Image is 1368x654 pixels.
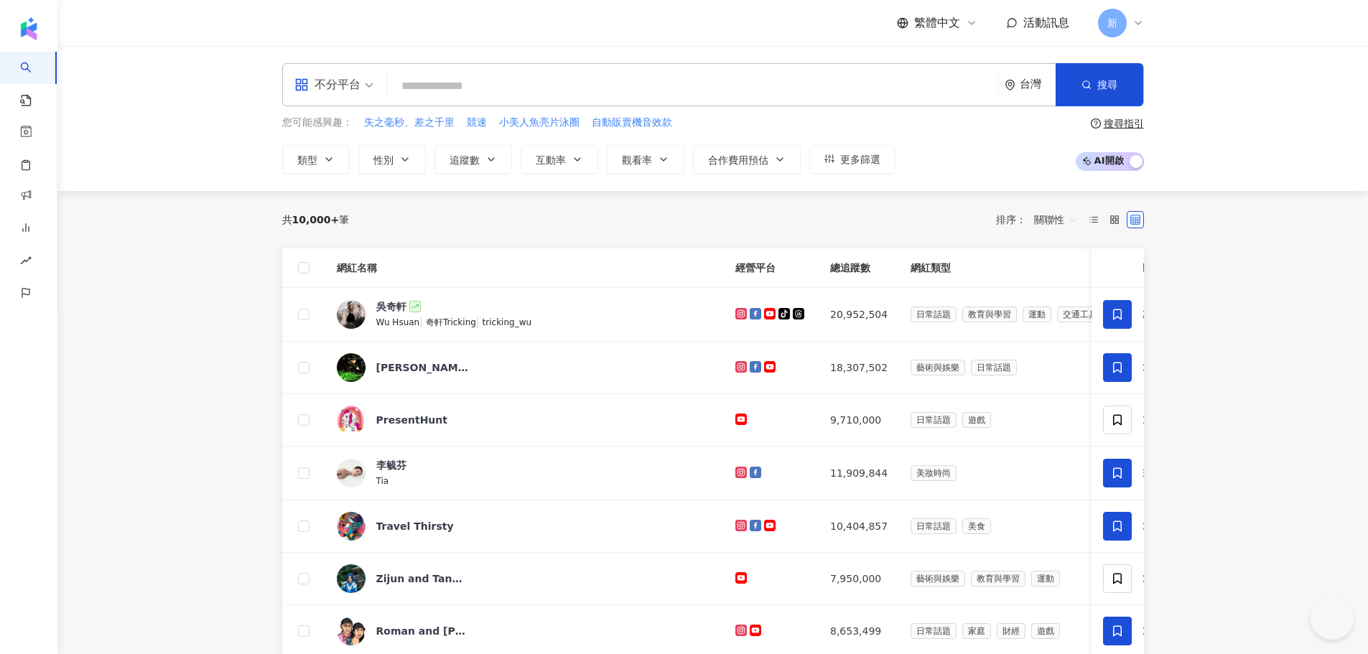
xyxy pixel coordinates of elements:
img: KOL Avatar [337,406,366,434]
img: KOL Avatar [337,459,366,487]
img: KOL Avatar [337,300,366,329]
span: 類型 [297,154,317,166]
span: 自動販賣機音效款 [592,116,672,130]
span: 日常話題 [911,518,957,534]
iframe: Help Scout Beacon - Open [1311,597,1354,640]
th: 總追蹤數 [819,248,899,288]
a: search [20,52,49,108]
th: 網紅名稱 [325,248,725,288]
div: 吳奇軒 [376,299,406,314]
span: 互動率 [536,154,566,166]
span: 日常話題 [911,412,957,428]
button: 類型 [282,145,350,174]
button: 自動販賣機音效款 [591,115,673,131]
div: Roman and [PERSON_NAME] [376,624,470,638]
th: 網紅類型 [899,248,1120,288]
span: 性別 [373,154,394,166]
span: 搜尋 [1097,79,1117,90]
div: Zijun and Tang San [376,571,470,586]
span: tricking_wu [483,317,532,327]
div: 不分平台 [294,73,360,96]
span: | [419,316,426,327]
button: 競速 [466,115,488,131]
a: KOL Avatar李毓芬Tia [337,458,713,488]
a: KOL AvatarTravel Thirsty [337,512,713,541]
button: 小美人魚亮片泳圈 [498,115,580,131]
img: KOL Avatar [337,564,366,593]
span: 您可能感興趣： [282,116,353,130]
img: KOL Avatar [337,512,366,541]
span: 交通工具 [1057,307,1103,322]
button: 搜尋 [1056,63,1143,106]
span: Tia [376,476,389,486]
div: 共 筆 [282,214,350,225]
span: 遊戲 [962,412,991,428]
span: environment [1005,80,1015,90]
td: 7,950,000 [819,553,899,605]
div: 排序： [996,208,1085,231]
span: 奇軒Tricking [426,317,476,327]
td: 18,307,502 [819,342,899,394]
span: 美妝時尚 [911,465,957,481]
img: logo icon [17,17,40,40]
span: 新 [1107,15,1117,31]
span: rise [20,246,32,279]
img: KOL Avatar [337,617,366,645]
span: 藝術與娛樂 [911,360,965,375]
span: 10,000+ [292,214,340,225]
div: [PERSON_NAME] [PERSON_NAME] [376,360,470,375]
span: 小美人魚亮片泳圈 [499,116,580,130]
span: 活動訊息 [1023,16,1069,29]
span: 日常話題 [911,623,957,639]
span: 日常話題 [911,307,957,322]
span: 財經 [997,623,1025,639]
span: 關聯性 [1034,208,1077,231]
a: KOL AvatarPresentHunt [337,406,713,434]
button: 互動率 [521,145,598,174]
td: 11,909,844 [819,447,899,500]
span: 運動 [1031,571,1060,587]
span: 繁體中文 [914,15,960,31]
a: KOL Avatar吳奇軒Wu Hsuan|奇軒Tricking|tricking_wu [337,299,713,330]
div: PresentHunt [376,413,448,427]
td: 9,710,000 [819,394,899,447]
button: 失之毫秒、差之千里 [363,115,455,131]
span: 合作費用預估 [708,154,768,166]
a: KOL AvatarRoman and [PERSON_NAME] [337,617,713,645]
a: KOL Avatar[PERSON_NAME] [PERSON_NAME] [337,353,713,382]
button: 合作費用預估 [693,145,801,174]
td: 10,404,857 [819,500,899,553]
span: question-circle [1091,118,1101,129]
button: 更多篩選 [809,145,895,174]
div: 李毓芬 [376,458,406,472]
span: 家庭 [962,623,991,639]
span: 競速 [467,116,487,130]
span: 日常話題 [971,360,1017,375]
div: Travel Thirsty [376,519,454,533]
button: 性別 [358,145,426,174]
span: 更多篩選 [840,154,880,165]
img: KOL Avatar [337,353,366,382]
span: 失之毫秒、差之千里 [364,116,455,130]
span: 教育與學習 [971,571,1025,587]
span: 教育與學習 [962,307,1017,322]
th: 經營平台 [724,248,819,288]
span: 遊戲 [1031,623,1060,639]
span: | [476,316,483,327]
div: 台灣 [1020,78,1056,90]
span: 美食 [962,518,991,534]
span: 觀看率 [622,154,652,166]
a: KOL AvatarZijun and Tang San [337,564,713,593]
span: Wu Hsuan [376,317,420,327]
button: 觀看率 [607,145,684,174]
span: 追蹤數 [450,154,480,166]
div: 搜尋指引 [1104,118,1144,129]
button: 追蹤數 [434,145,512,174]
span: appstore [294,78,309,92]
span: 運動 [1023,307,1051,322]
span: 藝術與娛樂 [911,571,965,587]
td: 20,952,504 [819,288,899,342]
